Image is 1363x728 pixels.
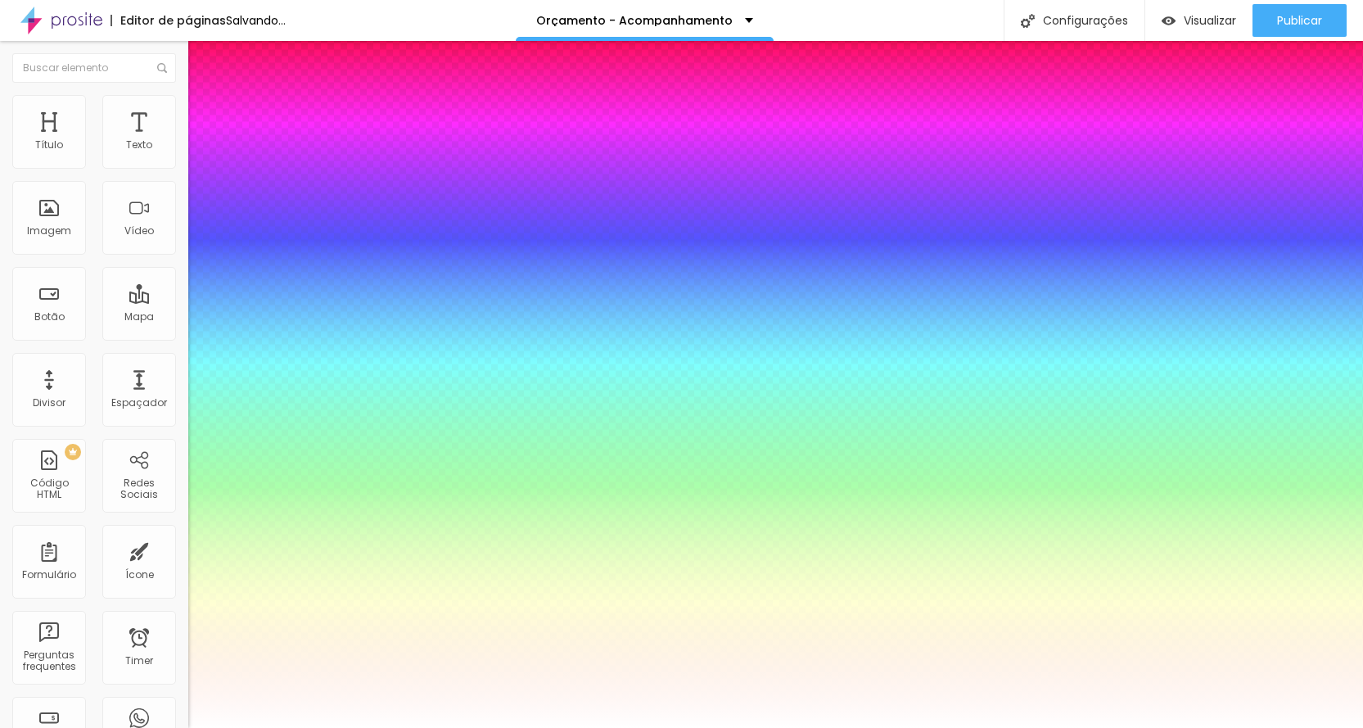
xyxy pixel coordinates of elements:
[111,397,167,409] div: Espaçador
[226,15,286,26] div: Salvando...
[34,311,65,323] div: Botão
[106,477,171,501] div: Redes Sociais
[35,139,63,151] div: Título
[124,311,154,323] div: Mapa
[126,139,152,151] div: Texto
[27,225,71,237] div: Imagem
[33,397,65,409] div: Divisor
[157,63,167,73] img: Icone
[1184,14,1236,27] span: Visualizar
[1252,4,1347,37] button: Publicar
[125,569,154,581] div: Ícone
[111,15,226,26] div: Editor de páginas
[124,225,154,237] div: Vídeo
[1277,14,1322,27] span: Publicar
[16,649,81,673] div: Perguntas frequentes
[22,569,76,581] div: Formulário
[12,53,176,83] input: Buscar elemento
[1145,4,1252,37] button: Visualizar
[125,655,153,667] div: Timer
[16,477,81,501] div: Código HTML
[1021,14,1035,28] img: Icone
[536,15,733,26] p: Orçamento - Acompanhamento
[1162,14,1176,28] img: view-1.svg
